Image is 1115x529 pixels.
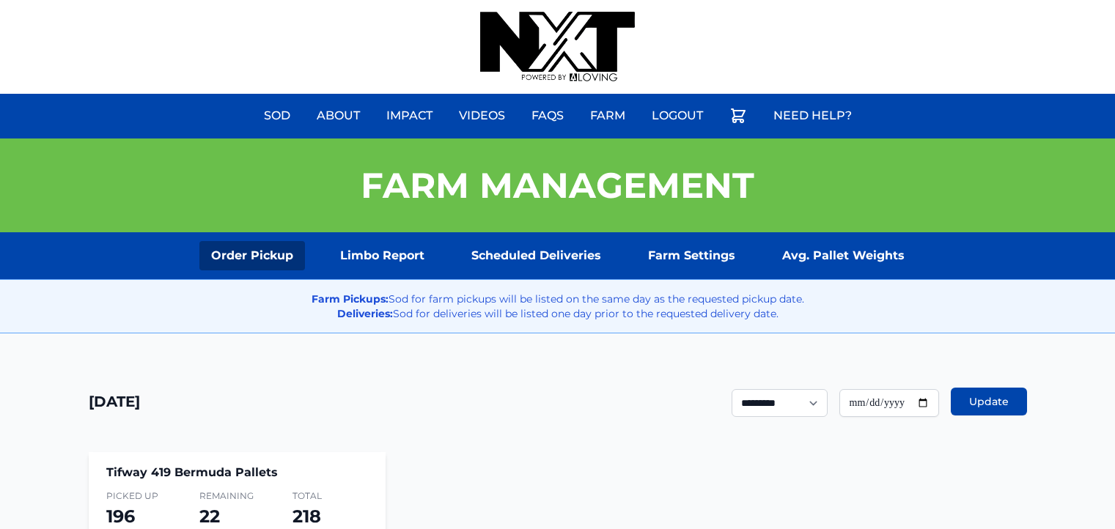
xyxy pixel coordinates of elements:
[337,307,393,320] strong: Deliveries:
[523,98,573,133] a: FAQs
[199,490,275,502] span: Remaining
[460,241,613,270] a: Scheduled Deliveries
[581,98,634,133] a: Farm
[308,98,369,133] a: About
[636,241,747,270] a: Farm Settings
[969,394,1009,409] span: Update
[106,506,135,527] span: 196
[292,506,321,527] span: 218
[361,168,754,203] h1: Farm Management
[328,241,436,270] a: Limbo Report
[450,98,514,133] a: Videos
[292,490,368,502] span: Total
[89,391,140,412] h1: [DATE]
[480,12,634,82] img: nextdaysod.com Logo
[765,98,861,133] a: Need Help?
[378,98,441,133] a: Impact
[951,388,1027,415] button: Update
[255,98,299,133] a: Sod
[643,98,712,133] a: Logout
[199,506,220,527] span: 22
[770,241,916,270] a: Avg. Pallet Weights
[106,464,368,481] h4: Tifway 419 Bermuda Pallets
[199,241,305,270] a: Order Pickup
[106,490,182,502] span: Picked Up
[312,292,389,306] strong: Farm Pickups:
